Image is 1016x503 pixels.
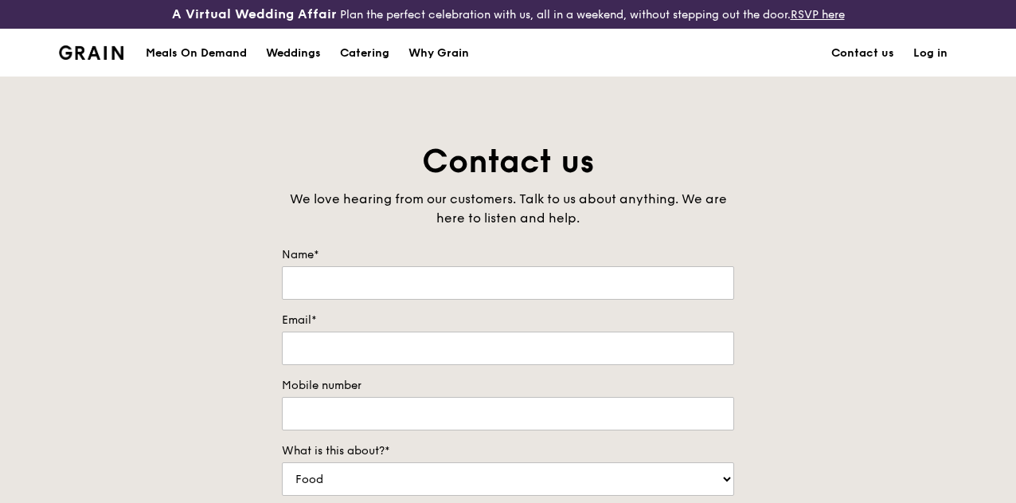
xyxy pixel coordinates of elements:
[399,29,479,77] a: Why Grain
[282,443,734,459] label: What is this about?*
[822,29,904,77] a: Contact us
[282,190,734,228] div: We love hearing from our customers. Talk to us about anything. We are here to listen and help.
[266,29,321,77] div: Weddings
[904,29,957,77] a: Log in
[282,247,734,263] label: Name*
[340,29,389,77] div: Catering
[408,29,469,77] div: Why Grain
[172,6,337,22] h3: A Virtual Wedding Affair
[791,8,845,22] a: RSVP here
[282,378,734,394] label: Mobile number
[59,28,123,76] a: GrainGrain
[256,29,330,77] a: Weddings
[170,6,847,22] div: Plan the perfect celebration with us, all in a weekend, without stepping out the door.
[59,45,123,60] img: Grain
[282,312,734,328] label: Email*
[282,140,734,183] h1: Contact us
[146,29,247,77] div: Meals On Demand
[330,29,399,77] a: Catering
